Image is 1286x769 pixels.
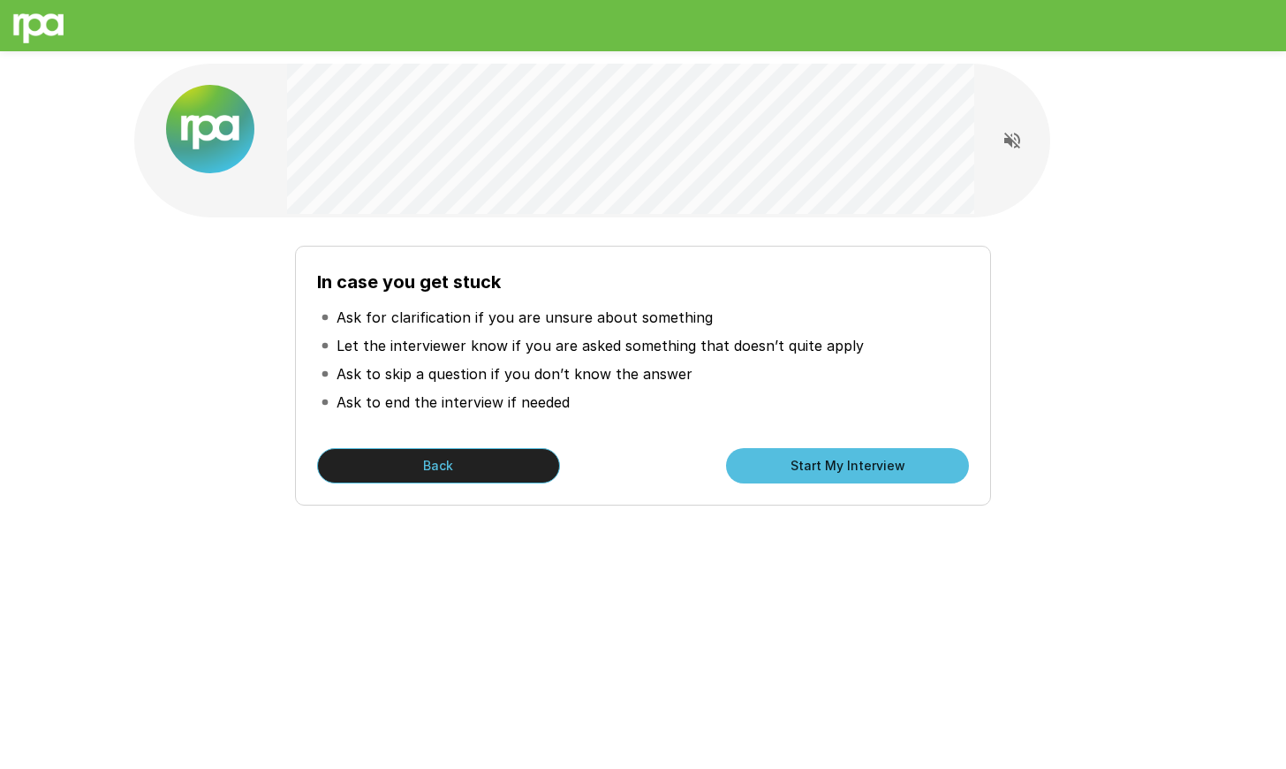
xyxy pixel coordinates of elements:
[726,448,969,483] button: Start My Interview
[317,271,501,293] b: In case you get stuck
[337,335,864,356] p: Let the interviewer know if you are asked something that doesn’t quite apply
[337,307,713,328] p: Ask for clarification if you are unsure about something
[317,448,560,483] button: Back
[995,123,1030,158] button: Read questions aloud
[337,363,692,384] p: Ask to skip a question if you don’t know the answer
[337,392,570,413] p: Ask to end the interview if needed
[166,85,254,173] img: new%2520logo%2520(1).png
